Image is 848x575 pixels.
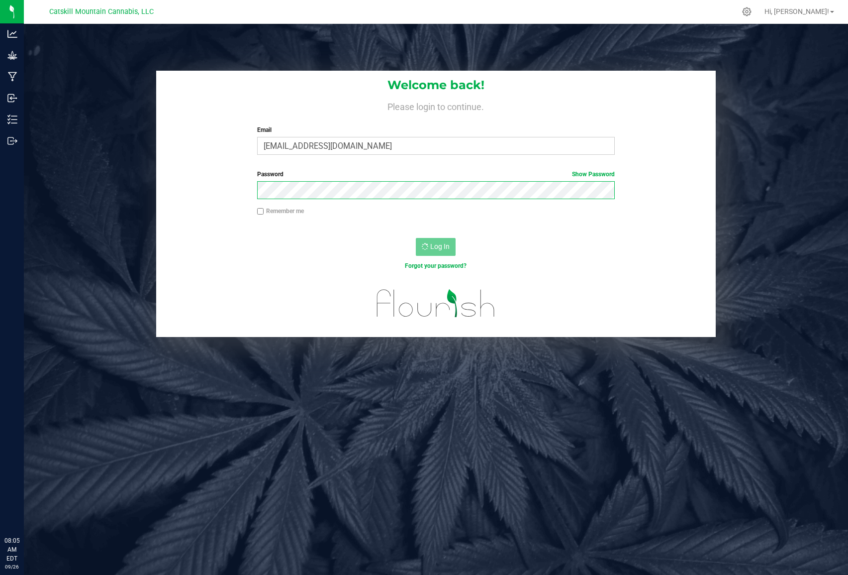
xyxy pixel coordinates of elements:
inline-svg: Manufacturing [7,72,17,82]
a: Forgot your password? [405,262,467,269]
h1: Welcome back! [156,79,716,92]
inline-svg: Analytics [7,29,17,39]
input: Remember me [257,208,264,215]
button: Log In [416,238,456,256]
inline-svg: Grow [7,50,17,60]
inline-svg: Inventory [7,115,17,124]
p: 08:05 AM EDT [4,536,19,563]
p: 09/26 [4,563,19,571]
label: Remember me [257,207,304,216]
div: Manage settings [741,7,753,16]
h4: Please login to continue. [156,100,716,112]
span: Password [257,171,283,178]
span: Hi, [PERSON_NAME]! [764,7,829,15]
span: Log In [430,242,450,250]
span: Catskill Mountain Cannabis, LLC [49,7,154,16]
label: Email [257,125,615,134]
inline-svg: Inbound [7,93,17,103]
inline-svg: Outbound [7,136,17,146]
img: flourish_logo.svg [366,281,506,326]
a: Show Password [572,171,615,178]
